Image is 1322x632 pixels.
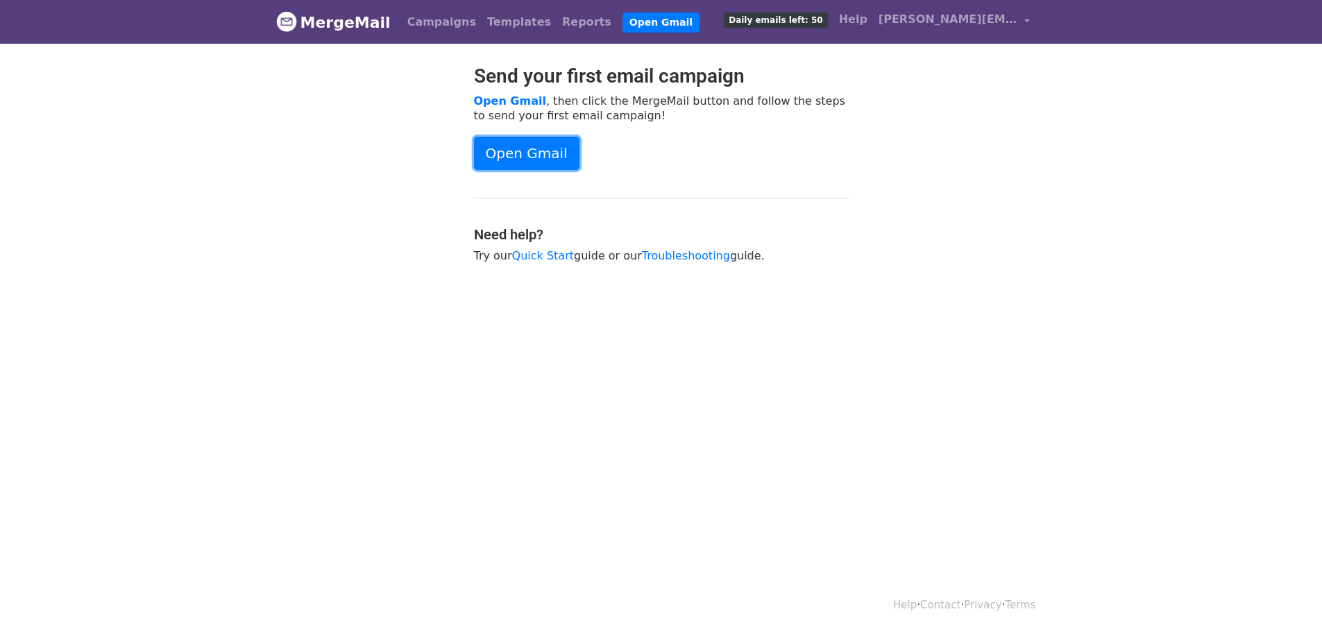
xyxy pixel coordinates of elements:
a: Reports [557,8,617,36]
span: [PERSON_NAME][EMAIL_ADDRESS][DOMAIN_NAME] [879,11,1017,28]
p: , then click the MergeMail button and follow the steps to send your first email campaign! [474,94,849,123]
a: Help [893,599,917,611]
a: Contact [920,599,960,611]
a: Templates [482,8,557,36]
a: Daily emails left: 50 [718,6,833,33]
span: Daily emails left: 50 [724,12,827,28]
a: Open Gmail [474,137,579,170]
h4: Need help? [474,226,849,243]
a: Quick Start [512,249,574,262]
a: Campaigns [402,8,482,36]
a: Open Gmail [622,12,700,33]
h2: Send your first email campaign [474,65,849,88]
iframe: Chat Widget [1253,565,1322,632]
a: MergeMail [276,8,391,37]
a: Help [833,6,873,33]
p: Try our guide or our guide. [474,248,849,263]
a: Open Gmail [474,94,546,108]
a: Privacy [964,599,1001,611]
img: MergeMail logo [276,11,297,32]
a: Terms [1005,599,1035,611]
a: Troubleshooting [642,249,730,262]
a: [PERSON_NAME][EMAIL_ADDRESS][DOMAIN_NAME] [873,6,1035,38]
